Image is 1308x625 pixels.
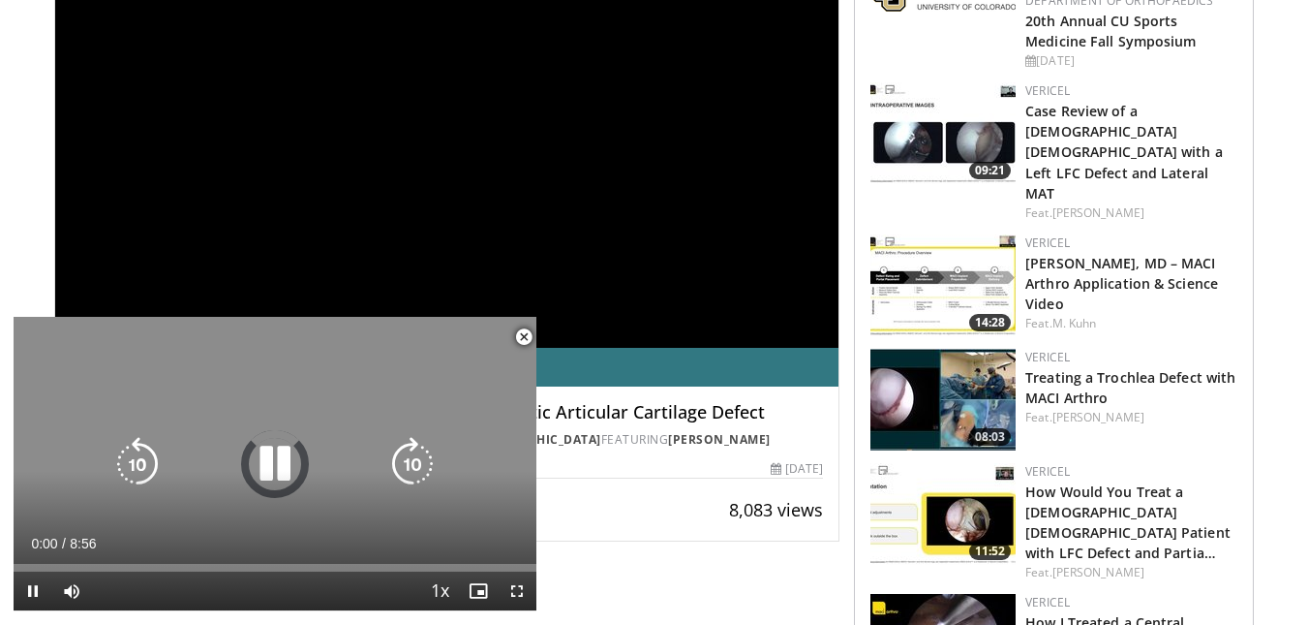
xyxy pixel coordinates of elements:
[870,234,1016,336] img: 2444198d-1b18-4a77-bb67-3e21827492e5.150x105_q85_crop-smart_upscale.jpg
[1025,254,1218,313] a: [PERSON_NAME], MD – MACI Arthro Application & Science Video
[1025,102,1223,202] a: Case Review of a [DEMOGRAPHIC_DATA] [DEMOGRAPHIC_DATA] with a Left LFC Defect and Lateral MAT
[498,572,536,610] button: Fullscreen
[1052,204,1144,221] a: [PERSON_NAME]
[729,498,823,521] span: 8,083 views
[1025,564,1237,581] div: Feat.
[870,349,1016,451] img: 0de30d39-bfe3-4001-9949-87048a0d8692.150x105_q85_crop-smart_upscale.jpg
[1052,409,1144,425] a: [PERSON_NAME]
[420,572,459,610] button: Playback Rate
[70,536,96,551] span: 8:56
[870,463,1016,565] a: 11:52
[1025,234,1070,251] a: Vericel
[14,564,536,572] div: Progress Bar
[1025,483,1231,562] a: How Would You Treat a [DEMOGRAPHIC_DATA] [DEMOGRAPHIC_DATA] Patient with LFC Defect and Partia…
[1025,12,1196,50] a: 20th Annual CU Sports Medicine Fall Symposium
[870,349,1016,451] a: 08:03
[870,82,1016,184] a: 09:21
[969,428,1011,446] span: 08:03
[969,162,1011,179] span: 09:21
[1025,368,1235,407] a: Treating a Trochlea Defect with MACI Arthro
[1025,463,1070,480] a: Vericel
[62,536,66,551] span: /
[31,536,57,551] span: 0:00
[14,572,52,610] button: Pause
[1052,564,1144,580] a: [PERSON_NAME]
[668,431,771,448] a: [PERSON_NAME]
[870,234,1016,336] a: 14:28
[275,402,823,423] h4: Management of the Symptomatic Articular Cartilage Defect
[459,572,498,610] button: Enable picture-in-picture mode
[1025,315,1237,332] div: Feat.
[275,431,823,449] div: By FEATURING
[969,543,1011,560] span: 11:52
[870,82,1016,184] img: 7de77933-103b-4dce-a29e-51e92965dfc4.150x105_q85_crop-smart_upscale.jpg
[870,463,1016,565] img: 62f325f7-467e-4e39-9fa8-a2cb7d050ecd.150x105_q85_crop-smart_upscale.jpg
[1025,82,1070,99] a: Vericel
[1025,594,1070,610] a: Vericel
[1025,52,1237,70] div: [DATE]
[14,317,536,611] video-js: Video Player
[1025,349,1070,365] a: Vericel
[969,314,1011,331] span: 14:28
[1052,315,1097,331] a: M. Kuhn
[52,572,91,610] button: Mute
[1025,409,1237,426] div: Feat.
[771,460,823,478] div: [DATE]
[1025,204,1237,222] div: Feat.
[504,317,543,358] button: Close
